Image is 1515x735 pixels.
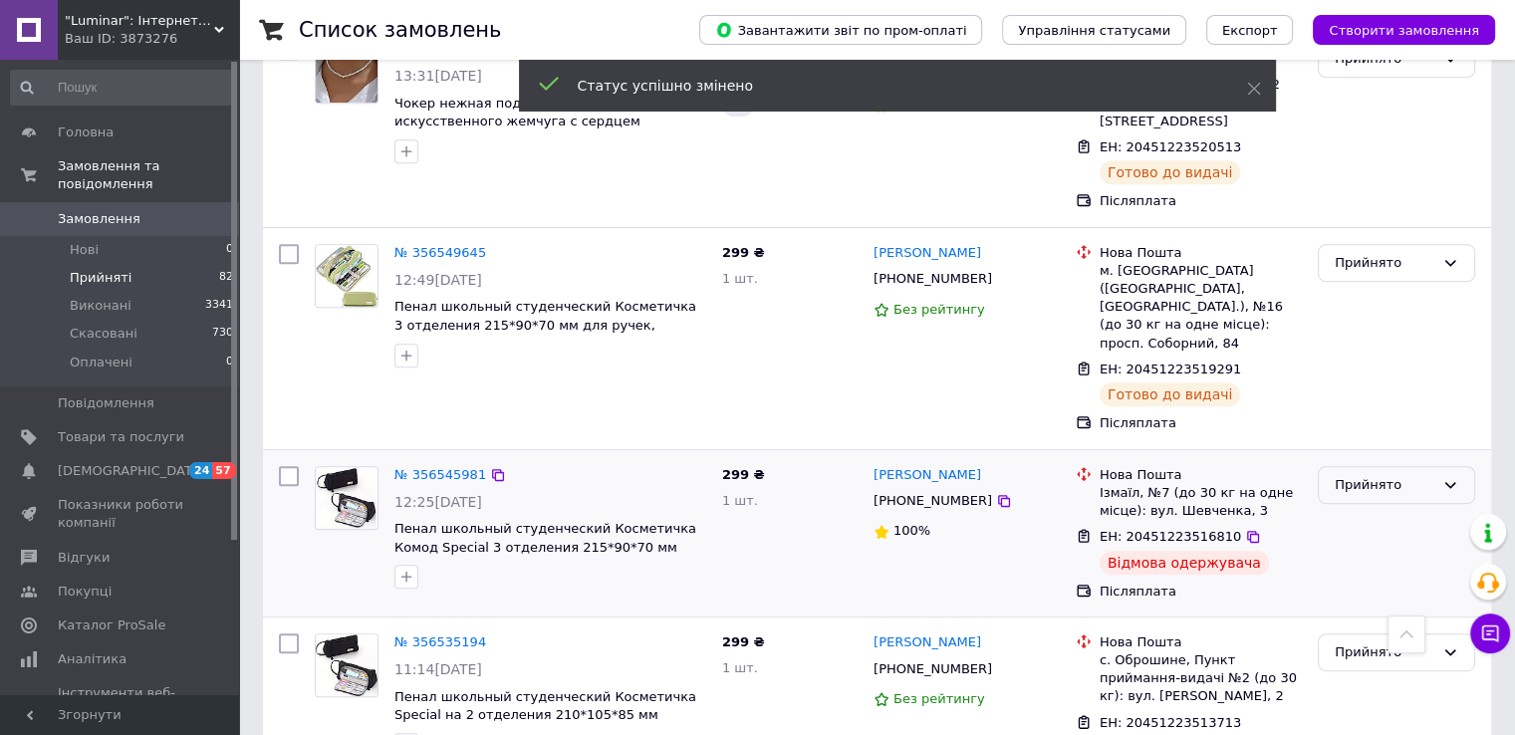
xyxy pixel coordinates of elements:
a: Фото товару [315,40,379,104]
a: Створити замовлення [1293,22,1495,37]
span: 299 ₴ [722,467,765,482]
span: 12:49[DATE] [394,272,482,288]
a: [PERSON_NAME] [874,466,981,485]
span: Повідомлення [58,394,154,412]
span: ЕН: 20451223519291 [1100,362,1241,376]
a: № 356535194 [394,634,486,649]
span: 13:31[DATE] [394,68,482,84]
div: Нова Пошта [1100,633,1302,651]
button: Створити замовлення [1313,15,1495,45]
span: 82 [219,269,233,287]
span: 3341 [205,297,233,315]
div: Відмова одержувача [1100,551,1269,575]
input: Пошук [10,70,235,106]
span: 299 ₴ [722,245,765,260]
h1: Список замовлень [299,18,501,42]
div: Ізмаїл, №7 (до 30 кг на одне місце): вул. Шевченка, 3 [1100,484,1302,520]
span: "Luminar": Інтернет-магазин аксесуарів для гаджетів і корисних дрібничок! [65,12,214,30]
span: [DEMOGRAPHIC_DATA] [58,462,205,480]
span: 299 ₴ [722,634,765,649]
span: Показники роботи компанії [58,496,184,532]
a: № 356545981 [394,467,486,482]
span: 12:25[DATE] [394,494,482,510]
div: Ваш ID: 3873276 [65,30,239,48]
span: 57 [212,462,235,479]
div: Прийнято [1335,642,1434,663]
img: Фото товару [316,245,377,307]
span: Управління статусами [1018,23,1170,38]
div: Статус успішно змінено [578,76,1197,96]
span: Скасовані [70,325,137,343]
a: Чокер нежная подвеска колье из искусственного жемчуга с сердцем Серебристый [394,96,640,147]
button: Управління статусами [1002,15,1186,45]
div: [PHONE_NUMBER] [870,656,996,682]
div: Післяплата [1100,414,1302,432]
span: ЕН: 20451223513713 [1100,715,1241,730]
span: Оплачені [70,354,132,371]
span: 1 шт. [722,271,758,286]
span: Замовлення та повідомлення [58,157,239,193]
a: Пенал школьный студенческий Косметичка 3 отделения 215*90*70 мм для ручек, карандашей, принадлежн... [394,299,696,351]
span: Головна [58,123,114,141]
span: Інструменти веб-майстра та SEO [58,684,184,720]
span: Експорт [1222,23,1278,38]
div: Прийнято [1335,475,1434,496]
div: Готово до видачі [1100,160,1241,184]
img: Фото товару [316,41,378,102]
div: Нова Пошта [1100,244,1302,262]
a: Пенал школьный студенческий Косметичка Комод Special 3 отделения 215*90*70 мм для ручек, карандаш... [394,521,696,573]
a: Фото товару [315,633,379,697]
span: Товари та послуги [58,428,184,446]
div: с. Оброшине, Пункт приймання-видачі №2 (до 30 кг): вул. [PERSON_NAME], 2 [1100,651,1302,706]
img: Фото товару [316,467,378,527]
button: Експорт [1206,15,1294,45]
button: Завантажити звіт по пром-оплаті [699,15,982,45]
span: Виконані [70,297,131,315]
span: 0 [226,354,233,371]
a: [PERSON_NAME] [874,244,981,263]
span: Прийняті [70,269,131,287]
span: Аналітика [58,650,126,668]
div: Нова Пошта [1100,466,1302,484]
span: Створити замовлення [1329,23,1479,38]
a: Фото товару [315,466,379,530]
div: м. [GEOGRAPHIC_DATA] ([GEOGRAPHIC_DATA], [GEOGRAPHIC_DATA].), №16 (до 30 кг на одне місце): просп... [1100,262,1302,353]
div: Післяплата [1100,192,1302,210]
button: Чат з покупцем [1470,613,1510,653]
span: Нові [70,241,99,259]
span: 0 [226,241,233,259]
span: Каталог ProSale [58,616,165,634]
span: 1 шт. [722,493,758,508]
span: Покупці [58,583,112,601]
span: ЕН: 20451223520513 [1100,139,1241,154]
span: Без рейтингу [893,691,985,706]
div: [PHONE_NUMBER] [870,488,996,514]
span: 24 [189,462,212,479]
div: [PHONE_NUMBER] [870,266,996,292]
span: 1 шт. [722,660,758,675]
span: Завантажити звіт по пром-оплаті [715,21,966,39]
span: 730 [212,325,233,343]
span: 11:14[DATE] [394,661,482,677]
a: № 356549645 [394,245,486,260]
a: Фото товару [315,244,379,308]
span: Відгуки [58,549,110,567]
span: Замовлення [58,210,140,228]
span: ЕН: 20451223516810 [1100,529,1241,544]
div: Післяплата [1100,583,1302,601]
div: Готово до видачі [1100,382,1241,406]
span: Без рейтингу [893,302,985,317]
span: 100% [893,523,930,538]
div: Прийнято [1335,253,1434,274]
a: [PERSON_NAME] [874,633,981,652]
img: Фото товару [316,634,378,696]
